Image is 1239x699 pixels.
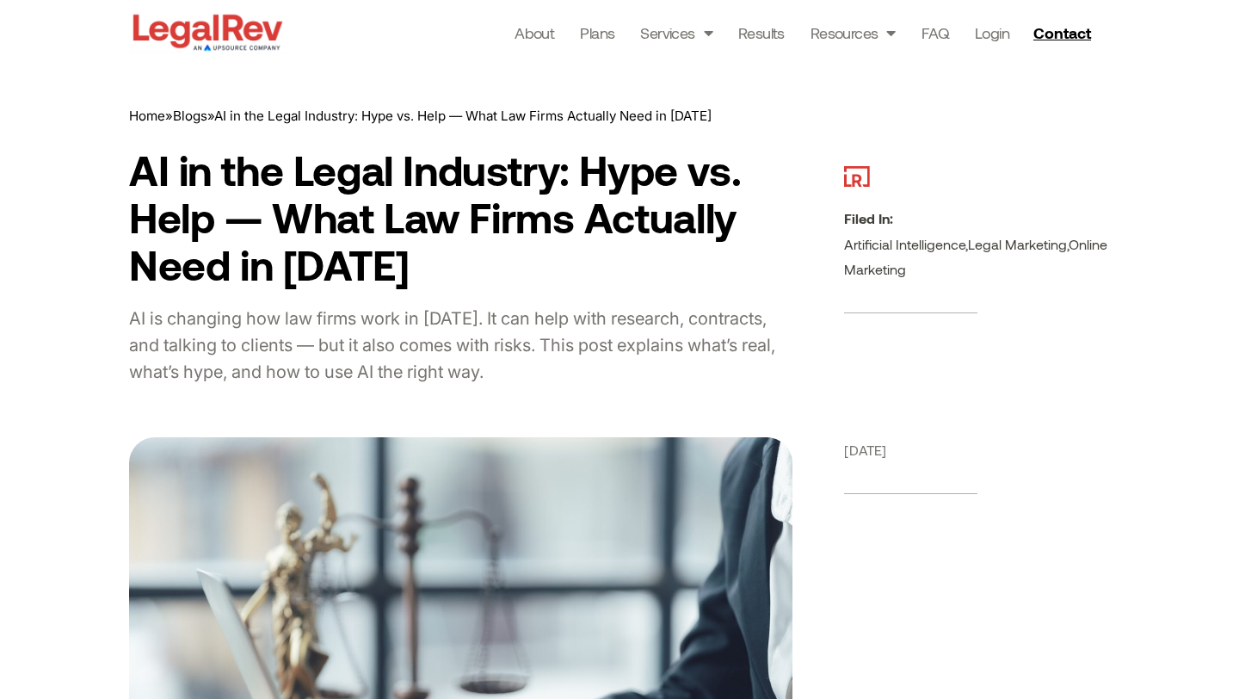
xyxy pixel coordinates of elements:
span: » » [129,108,712,124]
b: Filed In: [844,210,893,226]
span: AI is changing how law firms work in [DATE]. It can help with research, contracts, and talking to... [129,308,775,382]
a: About [515,21,554,45]
h1: AI in the Legal Industry: Hype vs. Help — What Law Firms Actually Need in [DATE] [129,146,792,289]
a: Legal Marketing [968,236,1067,252]
a: Resources [811,21,896,45]
span: [DATE] [844,442,886,458]
span: AI in the Legal Industry: Hype vs. Help — What Law Firms Actually Need in [DATE] [214,108,712,124]
a: Home [129,108,165,124]
a: Services [640,21,712,45]
a: Contact [1026,19,1102,46]
nav: Menu [515,21,1009,45]
span: Contact [1033,25,1091,40]
span: , , [844,210,1107,278]
a: Results [738,21,785,45]
a: Login [975,21,1009,45]
a: Artificial Intelligence [844,236,965,252]
a: Plans [580,21,614,45]
a: FAQ [922,21,949,45]
a: Blogs [173,108,207,124]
